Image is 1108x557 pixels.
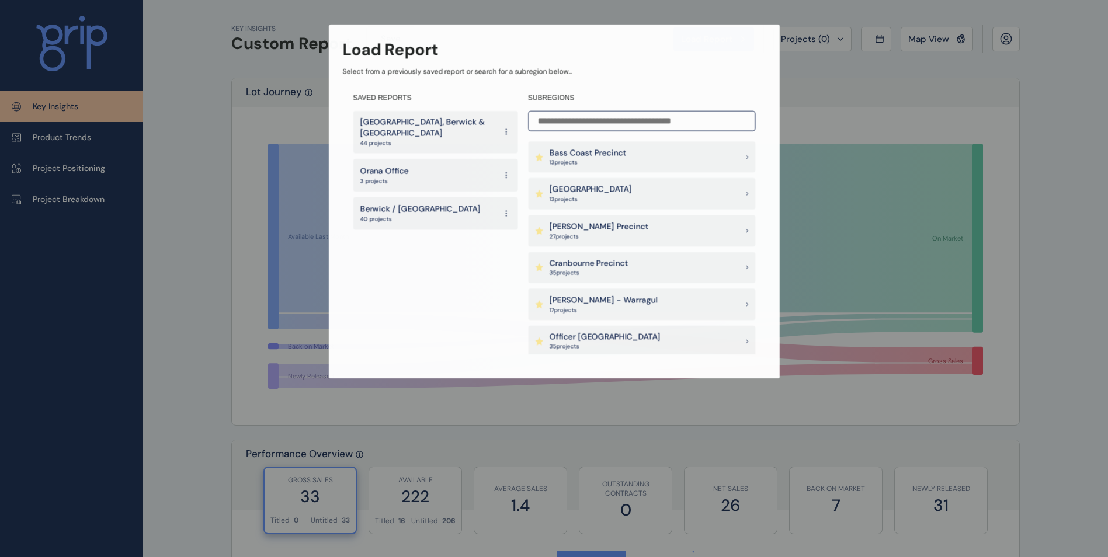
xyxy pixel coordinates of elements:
p: Orana Office [360,165,408,176]
p: Cranbourne Precinct [550,257,628,269]
p: 13 project s [550,159,627,167]
h3: Load Report [342,39,438,61]
h4: SAVED REPORTS [353,93,517,103]
p: 13 project s [550,196,632,204]
p: 3 projects [360,177,408,185]
p: 44 projects [360,140,495,148]
p: 27 project s [550,232,649,241]
p: 17 project s [550,306,658,314]
p: [PERSON_NAME] - Warragul [550,295,658,306]
p: 40 projects [360,215,480,223]
p: 35 project s [550,269,628,277]
p: 35 project s [550,343,660,351]
p: Berwick / [GEOGRAPHIC_DATA] [360,204,480,215]
p: Select from a previously saved report or search for a subregion below... [342,67,765,77]
p: [GEOGRAPHIC_DATA], Berwick & [GEOGRAPHIC_DATA] [360,117,495,140]
p: Officer [GEOGRAPHIC_DATA] [550,332,660,343]
h4: SUBREGIONS [528,93,755,103]
p: [GEOGRAPHIC_DATA] [550,184,632,195]
p: [PERSON_NAME] Precinct [550,221,649,232]
p: Bass Coast Precinct [550,147,627,158]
